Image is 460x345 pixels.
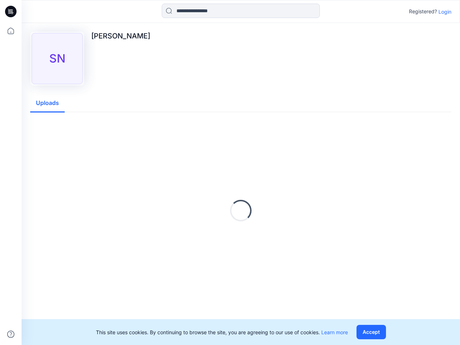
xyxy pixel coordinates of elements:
button: Uploads [30,94,65,112]
p: [PERSON_NAME] [91,32,150,40]
a: Learn more [321,329,348,335]
button: Accept [356,325,386,339]
p: This site uses cookies. By continuing to browse the site, you are agreeing to our use of cookies. [96,328,348,336]
p: Registered? [409,7,437,16]
p: Login [438,8,451,15]
div: SN [32,33,83,84]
